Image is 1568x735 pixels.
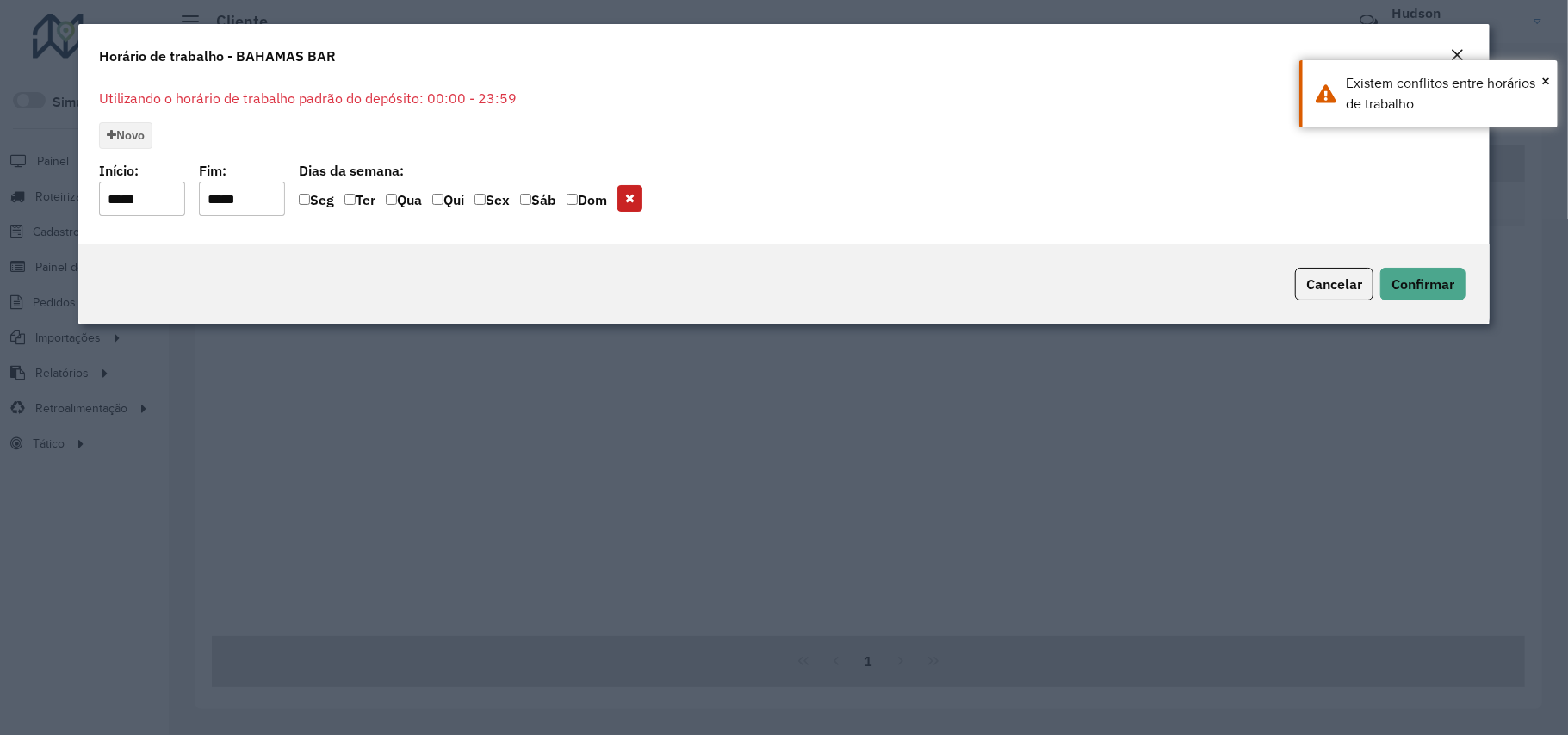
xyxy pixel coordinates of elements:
[1450,48,1464,62] em: Fechar
[99,160,139,181] label: Início:
[299,160,404,181] label: Dias da semana:
[344,189,375,216] label: Ter
[1295,268,1373,300] button: Cancelar
[520,194,531,205] input: Sáb
[432,194,443,205] input: Qui
[474,194,486,205] input: Sex
[1541,71,1550,90] span: ×
[99,88,1469,108] p: Utilizando o horário de trabalho padrão do depósito: 00:00 - 23:59
[299,194,310,205] input: Seg
[1346,73,1545,114] div: Existem conflitos entre horários de trabalho
[520,189,556,216] label: Sáb
[1306,275,1362,293] span: Cancelar
[1380,268,1466,300] button: Confirmar
[1391,275,1454,293] span: Confirmar
[474,189,510,216] label: Sex
[199,160,226,181] label: Fim:
[386,194,397,205] input: Qua
[386,189,422,216] label: Qua
[1445,45,1469,67] button: Close
[432,189,464,216] label: Qui
[1541,68,1550,94] button: Close
[344,194,356,205] input: Ter
[567,194,578,205] input: Dom
[567,189,607,216] label: Dom
[99,46,336,66] h4: Horário de trabalho - BAHAMAS BAR
[299,189,334,216] label: Seg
